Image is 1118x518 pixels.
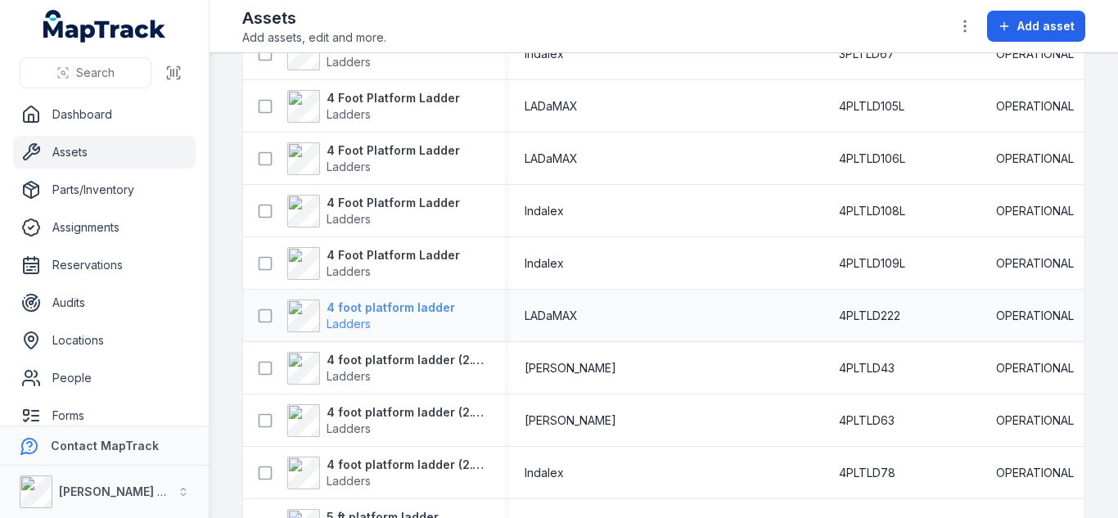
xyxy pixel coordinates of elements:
[839,98,904,115] span: 4PLTLD105L
[996,151,1074,167] span: OPERATIONAL
[996,412,1074,429] span: OPERATIONAL
[839,46,895,62] span: 3PLTLD67
[525,360,616,376] span: [PERSON_NAME]
[839,308,900,324] span: 4PLTLD222
[996,46,1074,62] span: OPERATIONAL
[327,55,371,69] span: Ladders
[839,360,895,376] span: 4PLTLD43
[13,211,196,244] a: Assignments
[287,352,485,385] a: 4 foot platform ladder (2.16m)Ladders
[327,474,371,488] span: Ladders
[525,98,578,115] span: LADaMAX
[287,90,460,123] a: 4 Foot Platform LadderLadders
[1017,18,1075,34] span: Add asset
[327,212,371,226] span: Ladders
[327,421,371,435] span: Ladders
[996,203,1074,219] span: OPERATIONAL
[525,465,564,481] span: Indalex
[13,136,196,169] a: Assets
[525,151,578,167] span: LADaMAX
[43,10,166,43] a: MapTrack
[839,412,895,429] span: 4PLTLD63
[987,11,1085,42] button: Add asset
[287,195,460,227] a: 4 Foot Platform LadderLadders
[13,286,196,319] a: Audits
[996,308,1074,324] span: OPERATIONAL
[327,142,460,159] strong: 4 Foot Platform Ladder
[287,300,455,332] a: 4 foot platform ladderLadders
[839,151,905,167] span: 4PLTLD106L
[76,65,115,81] span: Search
[327,317,371,331] span: Ladders
[996,255,1074,272] span: OPERATIONAL
[327,107,371,121] span: Ladders
[242,7,386,29] h2: Assets
[13,362,196,394] a: People
[839,465,895,481] span: 4PLTLD78
[13,98,196,131] a: Dashboard
[13,173,196,206] a: Parts/Inventory
[13,324,196,357] a: Locations
[327,247,460,264] strong: 4 Foot Platform Ladder
[996,465,1074,481] span: OPERATIONAL
[287,142,460,175] a: 4 Foot Platform LadderLadders
[287,404,485,437] a: 4 foot platform ladder (2.16m)Ladders
[327,457,485,473] strong: 4 foot platform ladder (2.1m)
[287,247,460,280] a: 4 Foot Platform LadderLadders
[327,404,485,421] strong: 4 foot platform ladder (2.16m)
[839,255,905,272] span: 4PLTLD109L
[13,399,196,432] a: Forms
[20,57,151,88] button: Search
[59,484,173,498] strong: [PERSON_NAME] Air
[525,203,564,219] span: Indalex
[839,203,905,219] span: 4PLTLD108L
[327,264,371,278] span: Ladders
[13,249,196,282] a: Reservations
[525,412,616,429] span: [PERSON_NAME]
[996,98,1074,115] span: OPERATIONAL
[327,369,371,383] span: Ladders
[327,352,485,368] strong: 4 foot platform ladder (2.16m)
[287,38,459,70] a: 3 Foot Platform LadderLadders
[996,360,1074,376] span: OPERATIONAL
[327,300,455,316] strong: 4 foot platform ladder
[327,90,460,106] strong: 4 Foot Platform Ladder
[525,46,564,62] span: Indalex
[525,255,564,272] span: Indalex
[327,160,371,173] span: Ladders
[51,439,159,453] strong: Contact MapTrack
[525,308,578,324] span: LADaMAX
[327,195,460,211] strong: 4 Foot Platform Ladder
[287,457,485,489] a: 4 foot platform ladder (2.1m)Ladders
[242,29,386,46] span: Add assets, edit and more.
